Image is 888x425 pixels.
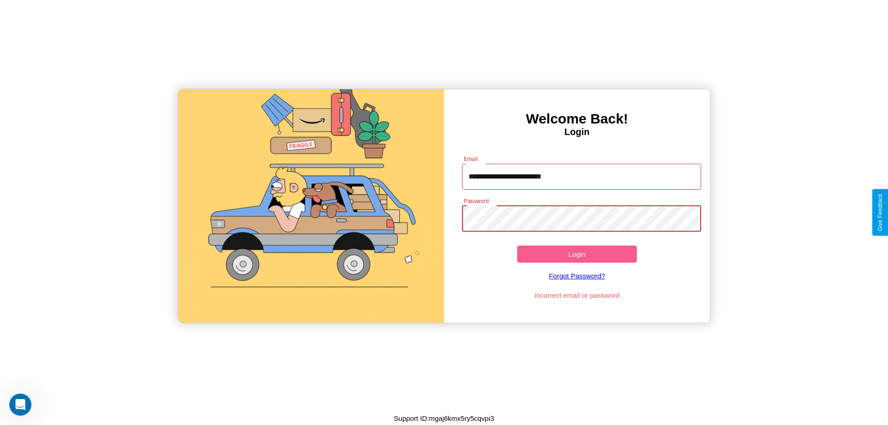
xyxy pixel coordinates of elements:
p: Support ID: mgaj6kmx5ry5cqvpi3 [394,412,494,425]
img: gif [178,89,444,323]
button: Login [517,246,637,263]
p: Incorrect email or password [457,289,697,302]
h4: Login [444,127,710,137]
div: Give Feedback [877,194,883,231]
label: Password [464,197,488,205]
label: Email [464,155,478,163]
iframe: Intercom live chat [9,394,31,416]
h3: Welcome Back! [444,111,710,127]
a: Forgot Password? [457,263,697,289]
